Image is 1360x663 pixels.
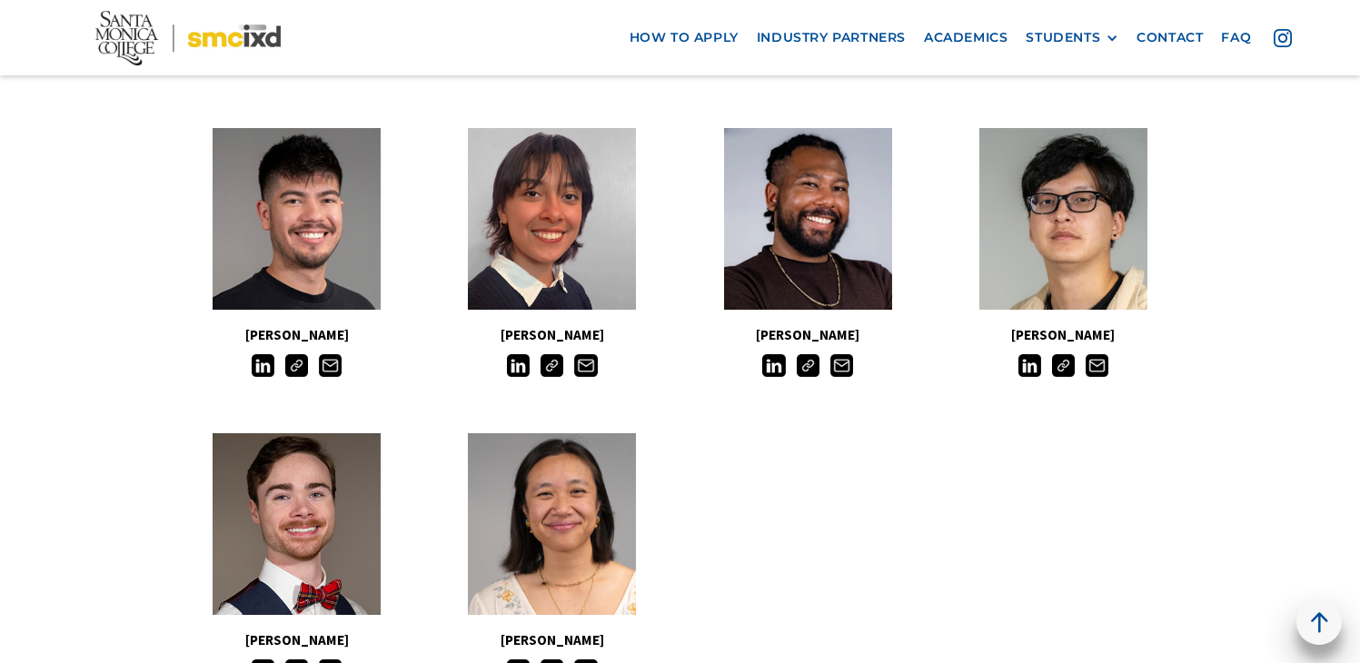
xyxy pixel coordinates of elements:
h5: [PERSON_NAME] [169,323,424,347]
img: Email icon [574,354,597,377]
h5: [PERSON_NAME] [936,323,1191,347]
img: LinkedIn icon [762,354,785,377]
div: STUDENTS [1026,30,1100,45]
img: Email icon [830,354,853,377]
a: contact [1127,21,1212,54]
img: Email icon [1086,354,1108,377]
h5: [PERSON_NAME] [424,323,680,347]
img: Link icon [797,354,819,377]
a: faq [1212,21,1260,54]
img: LinkedIn icon [252,354,274,377]
h5: [PERSON_NAME] [680,323,936,347]
a: industry partners [748,21,915,54]
img: LinkedIn icon [1018,354,1041,377]
img: Santa Monica College - SMC IxD logo [95,11,281,65]
img: icon - instagram [1274,29,1292,47]
h5: [PERSON_NAME] [424,628,680,652]
a: how to apply [620,21,748,54]
div: STUDENTS [1026,30,1118,45]
img: Link icon [1052,354,1075,377]
img: Link icon [541,354,563,377]
a: back to top [1296,599,1342,645]
img: LinkedIn icon [507,354,530,377]
img: Link icon [285,354,308,377]
h5: [PERSON_NAME] [169,628,424,652]
a: Academics [915,21,1017,54]
img: Email icon [319,354,342,377]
